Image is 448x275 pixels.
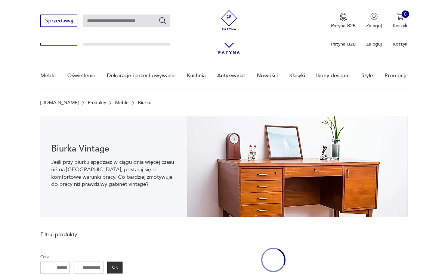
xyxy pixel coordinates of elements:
[40,15,77,27] button: Sprzedawaj
[366,41,382,47] p: Zaloguj
[331,41,356,47] p: Patyna B2B
[67,63,95,88] a: Oświetlenie
[88,100,106,105] a: Produkty
[40,231,123,238] p: Filtruj produkty
[384,63,408,88] a: Promocje
[396,13,404,20] img: Ikona koszyka
[370,13,378,20] img: Ikonka użytkownika
[187,63,206,88] a: Kuchnia
[316,63,350,88] a: Ikony designu
[40,19,77,24] a: Sprzedawaj
[107,63,176,88] a: Dekoracje i przechowywanie
[366,22,382,29] p: Zaloguj
[217,63,245,88] a: Antykwariat
[115,100,129,105] a: Meble
[187,116,408,217] img: 217794b411677fc89fd9d93ef6550404.webp
[331,13,356,29] button: Patyna B2B
[393,13,408,29] button: 0Koszyk
[331,22,356,29] p: Patyna B2B
[393,41,408,47] p: Koszyk
[402,10,409,18] div: 0
[340,13,347,21] img: Ikona medalu
[289,63,305,88] a: Klasyki
[40,100,78,105] a: [DOMAIN_NAME]
[40,253,123,261] p: Cena
[393,22,408,29] p: Koszyk
[361,63,373,88] a: Style
[138,100,152,105] p: Biurka
[107,262,123,274] button: OK
[366,13,382,29] button: Zaloguj
[331,13,356,29] a: Ikona medaluPatyna B2B
[217,10,242,30] img: Patyna - sklep z meblami i dekoracjami vintage
[257,63,278,88] a: Nowości
[158,16,167,25] button: Szukaj
[51,145,177,153] h1: Biurka Vintage
[51,159,177,188] p: Jeśli przy biurku spędzasz w ciągu dnia więcej czasu niż na [GEOGRAPHIC_DATA], postaraj się o kom...
[40,63,56,88] a: Meble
